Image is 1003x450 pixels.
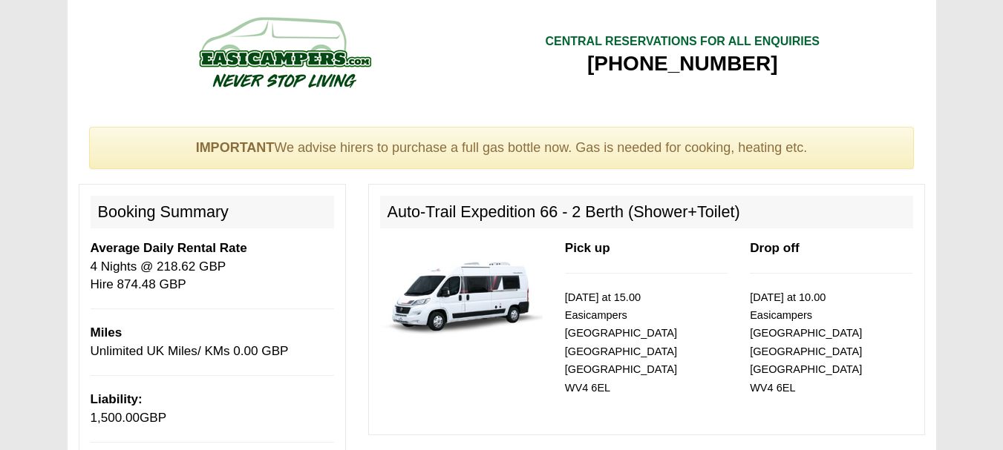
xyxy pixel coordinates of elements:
h2: Auto-Trail Expedition 66 - 2 Berth (Shower+Toilet) [380,196,913,228]
div: We advise hirers to purchase a full gas bottle now. Gas is needed for cooking, heating etc. [89,127,915,170]
b: Liability: [91,392,143,406]
img: 339.jpg [380,239,543,344]
p: GBP [91,391,334,427]
b: Miles [91,325,122,340]
div: CENTRAL RESERVATIONS FOR ALL ENQUIRIES [545,33,820,50]
h2: Booking Summary [91,196,334,228]
b: Drop off [750,241,799,255]
div: [PHONE_NUMBER] [545,50,820,77]
small: [DATE] at 15.00 Easicampers [GEOGRAPHIC_DATA] [GEOGRAPHIC_DATA] [GEOGRAPHIC_DATA] WV4 6EL [565,291,677,394]
b: Pick up [565,241,610,255]
p: Unlimited UK Miles/ KMs 0.00 GBP [91,324,334,360]
span: 1,500.00 [91,411,140,425]
strong: IMPORTANT [196,140,275,155]
img: campers-checkout-logo.png [143,11,425,93]
small: [DATE] at 10.00 Easicampers [GEOGRAPHIC_DATA] [GEOGRAPHIC_DATA] [GEOGRAPHIC_DATA] WV4 6EL [750,291,862,394]
b: Average Daily Rental Rate [91,241,247,255]
p: 4 Nights @ 218.62 GBP Hire 874.48 GBP [91,239,334,294]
